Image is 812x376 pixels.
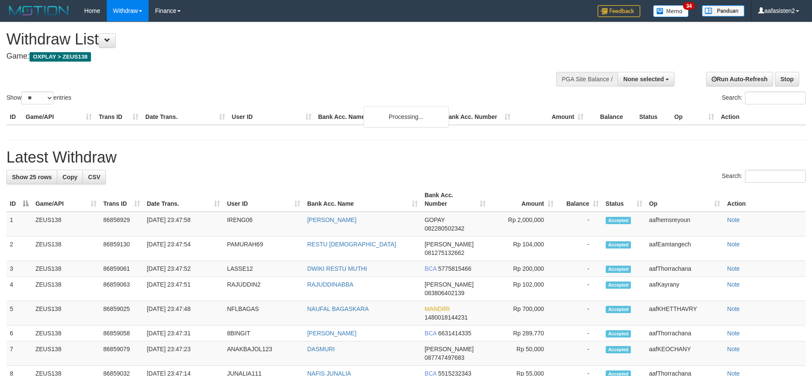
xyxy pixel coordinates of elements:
span: Accepted [606,306,631,313]
th: Bank Acc. Name: activate to sort column ascending [304,187,421,212]
th: Action [724,187,806,212]
span: Accepted [606,266,631,273]
th: Date Trans. [142,109,228,125]
td: 6 [6,326,32,341]
td: - [557,301,602,326]
span: Accepted [606,217,631,224]
th: Game/API: activate to sort column ascending [32,187,100,212]
td: [DATE] 23:47:54 [144,237,224,261]
td: - [557,237,602,261]
label: Search: [722,170,806,183]
a: RESTU [DEMOGRAPHIC_DATA] [307,241,396,248]
a: NAUFAL BAGASKARA [307,305,369,312]
span: Copy [62,174,77,181]
a: Copy [57,170,83,184]
td: 1 [6,212,32,237]
a: DWIKI RESTU MUTHI [307,265,367,272]
th: Bank Acc. Name [315,109,441,125]
td: 8BINGIT [223,326,304,341]
td: ZEUS138 [32,326,100,341]
a: DASMURI [307,346,335,352]
td: [DATE] 23:47:58 [144,212,224,237]
a: Show 25 rows [6,170,57,184]
td: [DATE] 23:47:51 [144,277,224,301]
input: Search: [745,170,806,183]
button: None selected [618,72,674,86]
span: [PERSON_NAME] [425,241,474,248]
span: GOPAY [425,216,445,223]
span: Copy 5775815466 to clipboard [438,265,472,272]
select: Showentries [21,92,53,104]
th: User ID [229,109,315,125]
td: 86859025 [100,301,144,326]
td: 4 [6,277,32,301]
td: [DATE] 23:47:31 [144,326,224,341]
td: PAMURAH69 [223,237,304,261]
td: [DATE] 23:47:23 [144,341,224,366]
td: [DATE] 23:47:52 [144,261,224,277]
td: aafKEOCHANY [646,341,724,366]
th: Status [636,109,671,125]
td: RAJUDDIN2 [223,277,304,301]
th: Action [718,109,806,125]
input: Search: [745,92,806,104]
span: Show 25 rows [12,174,52,181]
td: aafThorrachana [646,326,724,341]
th: Trans ID: activate to sort column ascending [100,187,144,212]
td: 86859130 [100,237,144,261]
div: Processing... [363,106,449,127]
th: Op [671,109,718,125]
th: Bank Acc. Number: activate to sort column ascending [421,187,489,212]
h1: Withdraw List [6,31,533,48]
td: 5 [6,301,32,326]
th: Status: activate to sort column ascending [602,187,646,212]
td: ZEUS138 [32,341,100,366]
h1: Latest Withdraw [6,149,806,166]
td: IRENG06 [223,212,304,237]
a: Note [727,346,740,352]
a: Note [727,330,740,337]
label: Search: [722,92,806,104]
img: Button%20Memo.svg [653,5,689,17]
img: Feedback.jpg [598,5,640,17]
td: aafhemsreyoun [646,212,724,237]
th: Date Trans.: activate to sort column ascending [144,187,224,212]
td: 7 [6,341,32,366]
th: Balance [587,109,636,125]
a: [PERSON_NAME] [307,330,356,337]
th: Amount: activate to sort column ascending [489,187,557,212]
th: Game/API [22,109,95,125]
td: LASSE12 [223,261,304,277]
label: Show entries [6,92,71,104]
td: ZEUS138 [32,237,100,261]
th: Amount [514,109,587,125]
th: Op: activate to sort column ascending [646,187,724,212]
td: aafEamtangech [646,237,724,261]
td: ANAKBAJOL123 [223,341,304,366]
span: Copy 6631414335 to clipboard [438,330,472,337]
td: aafThorrachana [646,261,724,277]
span: Accepted [606,241,631,249]
a: Stop [775,72,799,86]
td: 86858929 [100,212,144,237]
td: aafKayrany [646,277,724,301]
td: NFLBAGAS [223,301,304,326]
th: Bank Acc. Number [441,109,514,125]
td: - [557,326,602,341]
a: Note [727,265,740,272]
a: CSV [82,170,106,184]
td: ZEUS138 [32,277,100,301]
span: Accepted [606,330,631,338]
td: 86859063 [100,277,144,301]
td: ZEUS138 [32,261,100,277]
img: MOTION_logo.png [6,4,71,17]
td: Rp 700,000 [489,301,557,326]
span: 34 [683,2,695,10]
a: [PERSON_NAME] [307,216,356,223]
td: Rp 2,000,000 [489,212,557,237]
h4: Game: [6,52,533,61]
td: aafKHETTHAVRY [646,301,724,326]
td: - [557,212,602,237]
span: Copy 087747497683 to clipboard [425,354,464,361]
a: Note [727,281,740,288]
